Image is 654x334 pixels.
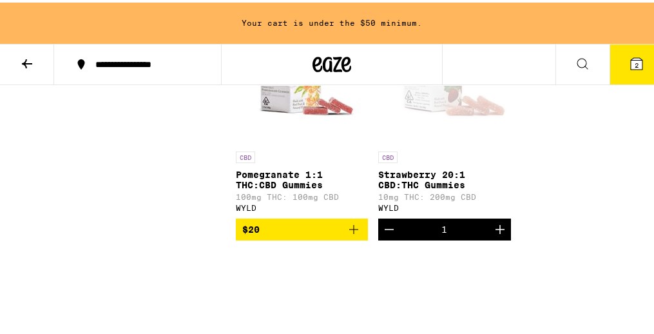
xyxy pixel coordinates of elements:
p: Strawberry 20:1 CBD:THC Gummies [378,167,510,188]
a: Open page for Pomegranate 1:1 THC:CBD Gummies from WYLD [236,14,368,216]
p: CBD [236,149,255,161]
p: 100mg THC: 100mg CBD [236,190,368,199]
span: 2 [635,59,639,66]
div: 1 [441,222,447,232]
button: Decrement [378,216,400,238]
div: WYLD [236,201,368,210]
p: Pomegranate 1:1 THC:CBD Gummies [236,167,368,188]
p: 10mg THC: 200mg CBD [378,190,510,199]
button: Add to bag [236,216,368,238]
button: Increment [489,216,511,238]
div: WYLD [378,201,510,210]
span: $20 [242,222,260,232]
span: Hi. Need any help? [8,9,93,19]
p: CBD [378,149,398,161]
a: Open page for Strawberry 20:1 CBD:THC Gummies from WYLD [378,14,510,216]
